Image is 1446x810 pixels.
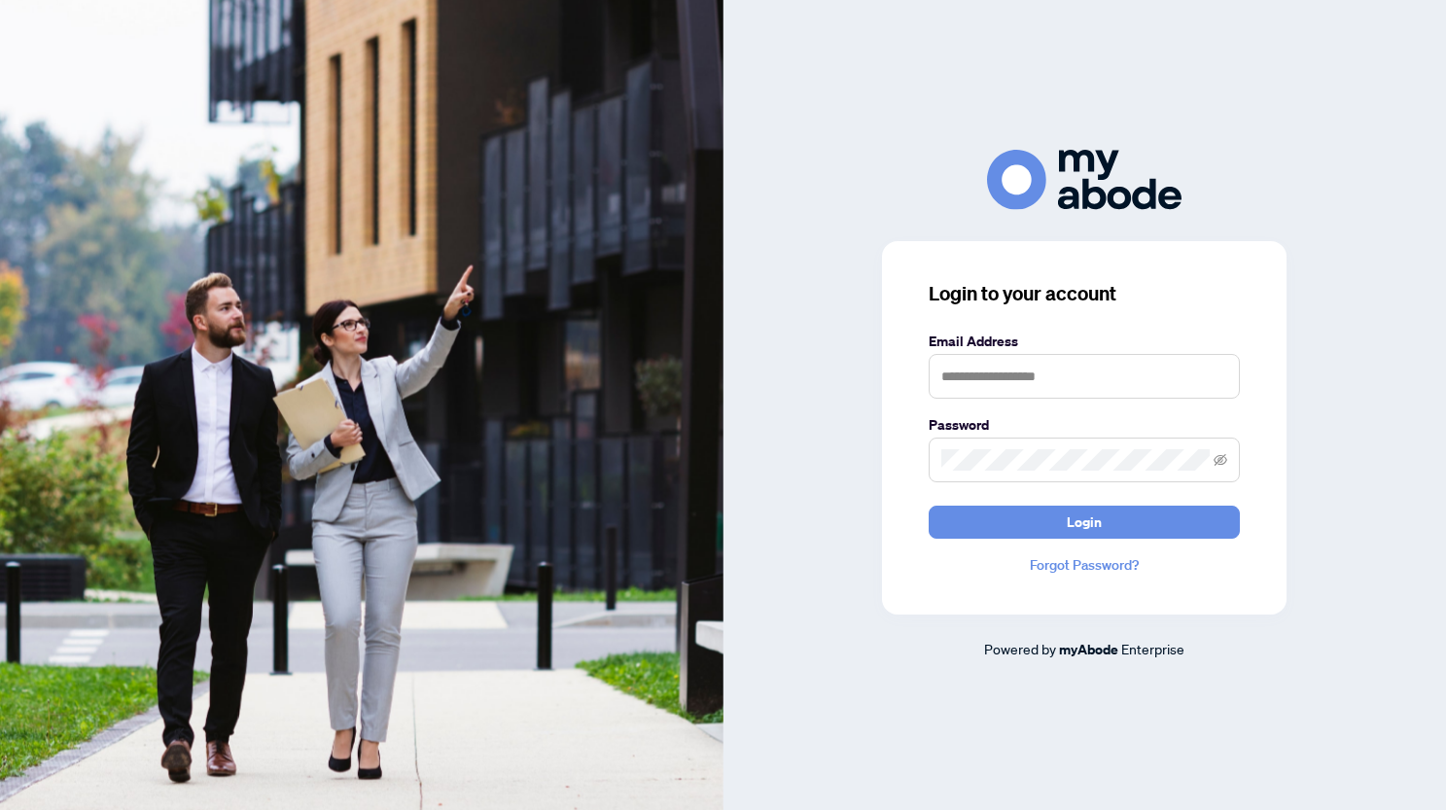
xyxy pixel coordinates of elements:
span: Enterprise [1121,640,1184,657]
h3: Login to your account [929,280,1240,307]
img: ma-logo [987,150,1181,209]
a: Forgot Password? [929,554,1240,576]
a: myAbode [1059,639,1118,660]
button: Login [929,506,1240,539]
label: Password [929,414,1240,436]
span: eye-invisible [1214,453,1227,467]
label: Email Address [929,331,1240,352]
span: Powered by [984,640,1056,657]
span: Login [1067,507,1102,538]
